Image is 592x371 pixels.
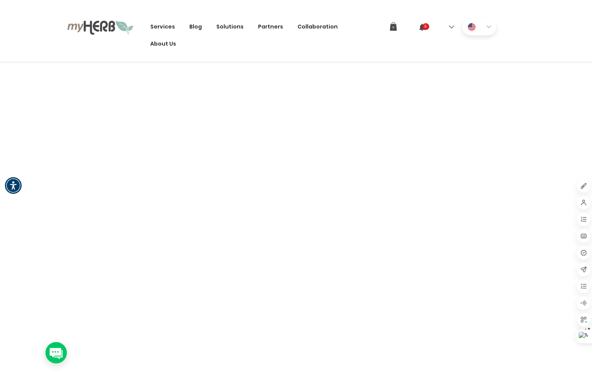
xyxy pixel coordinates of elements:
[150,40,176,48] span: About Us
[392,25,394,29] text: 0
[468,23,476,31] img: English
[452,338,592,371] iframe: Wix Chat
[390,22,397,31] a: Cart with 0 items
[186,20,206,34] a: Blog
[216,23,244,31] span: Solutions
[294,20,342,34] a: Collaboration
[298,23,338,31] span: Collaboration
[462,18,496,35] div: Language Selector: English
[213,20,247,34] div: Solutions
[67,19,134,35] img: myHerb Logo
[150,23,175,31] span: Services
[146,37,180,51] a: About Us
[258,23,283,31] span: Partners
[254,20,287,34] a: Partners
[418,23,426,31] a: 6 Notifications
[146,20,179,34] a: Services
[5,177,22,194] div: Accessibility Menu
[431,20,455,34] div: Aaron Levin account
[189,23,202,31] span: Blog
[146,20,381,51] nav: Site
